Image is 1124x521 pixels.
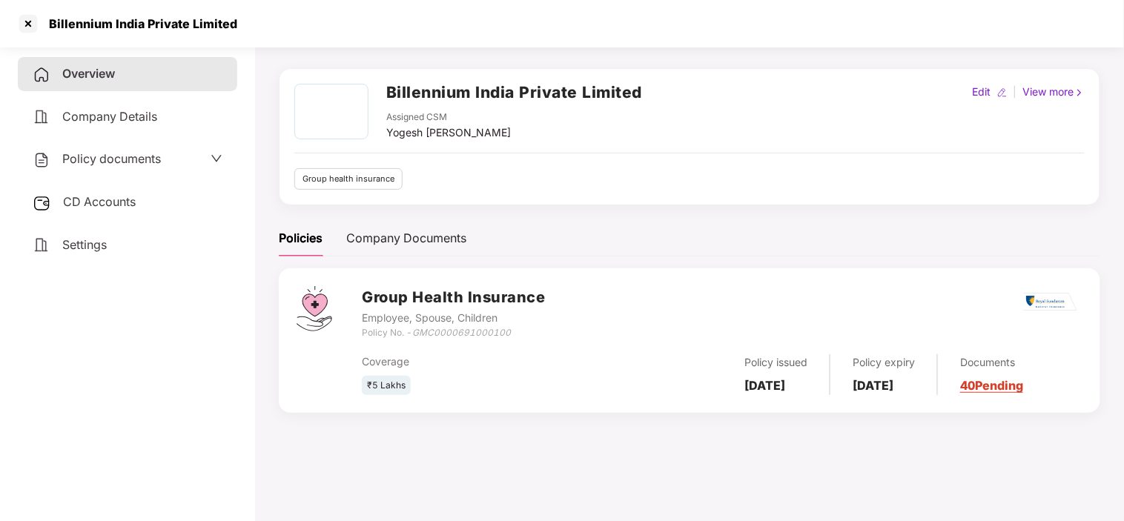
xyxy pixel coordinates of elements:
div: Employee, Spouse, Children [362,310,545,326]
div: Policies [279,229,323,248]
span: Settings [62,237,107,252]
img: svg+xml;base64,PHN2ZyB4bWxucz0iaHR0cDovL3d3dy53My5vcmcvMjAwMC9zdmciIHdpZHRoPSIyNCIgaGVpZ2h0PSIyNC... [33,66,50,84]
div: Coverage [362,354,602,370]
div: ₹5 Lakhs [362,376,411,396]
b: [DATE] [853,378,893,393]
span: CD Accounts [63,194,136,209]
img: editIcon [997,87,1008,98]
div: Policy issued [744,354,807,371]
div: Assigned CSM [386,110,511,125]
img: svg+xml;base64,PHN2ZyB4bWxucz0iaHR0cDovL3d3dy53My5vcmcvMjAwMC9zdmciIHdpZHRoPSI0Ny43MTQiIGhlaWdodD... [297,286,332,331]
div: Company Documents [346,229,466,248]
h2: Billennium India Private Limited [386,80,642,104]
img: svg+xml;base64,PHN2ZyB4bWxucz0iaHR0cDovL3d3dy53My5vcmcvMjAwMC9zdmciIHdpZHRoPSIyNCIgaGVpZ2h0PSIyNC... [33,236,50,254]
div: Billennium India Private Limited [40,16,237,31]
div: View more [1020,84,1088,100]
div: Policy expiry [853,354,915,371]
span: down [211,153,222,165]
img: svg+xml;base64,PHN2ZyB3aWR0aD0iMjUiIGhlaWdodD0iMjQiIHZpZXdCb3g9IjAgMCAyNSAyNCIgZmlsbD0ibm9uZSIgeG... [33,194,51,212]
img: svg+xml;base64,PHN2ZyB4bWxucz0iaHR0cDovL3d3dy53My5vcmcvMjAwMC9zdmciIHdpZHRoPSIyNCIgaGVpZ2h0PSIyNC... [33,108,50,126]
span: Company Details [62,109,157,124]
div: Group health insurance [294,168,403,190]
a: 40 Pending [960,378,1023,393]
img: svg+xml;base64,PHN2ZyB4bWxucz0iaHR0cDovL3d3dy53My5vcmcvMjAwMC9zdmciIHdpZHRoPSIyNCIgaGVpZ2h0PSIyNC... [33,151,50,169]
b: [DATE] [744,378,785,393]
div: Yogesh [PERSON_NAME] [386,125,511,141]
img: rightIcon [1074,87,1085,98]
div: Policy No. - [362,326,545,340]
span: Overview [62,66,115,81]
div: | [1011,84,1020,100]
div: Documents [960,354,1023,371]
h3: Group Health Insurance [362,286,545,309]
img: rsi.png [1024,293,1077,311]
span: Policy documents [62,151,161,166]
div: Edit [970,84,994,100]
i: GMC0000691000100 [412,327,511,338]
